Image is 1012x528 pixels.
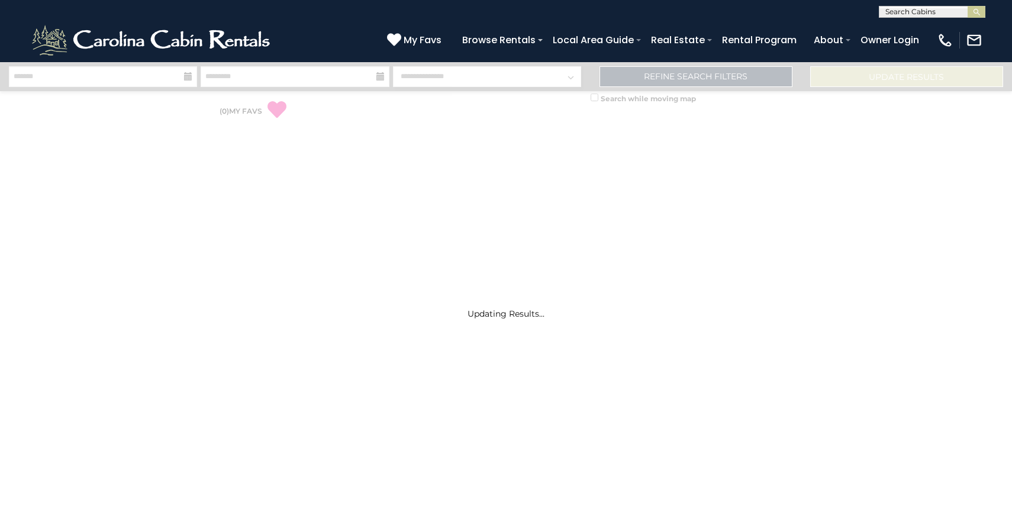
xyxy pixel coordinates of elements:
[404,33,441,47] span: My Favs
[456,30,542,50] a: Browse Rentals
[547,30,640,50] a: Local Area Guide
[716,30,802,50] a: Rental Program
[30,22,275,58] img: White-1-2.png
[808,30,849,50] a: About
[645,30,711,50] a: Real Estate
[855,30,925,50] a: Owner Login
[937,32,953,49] img: phone-regular-white.png
[966,32,982,49] img: mail-regular-white.png
[387,33,444,48] a: My Favs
